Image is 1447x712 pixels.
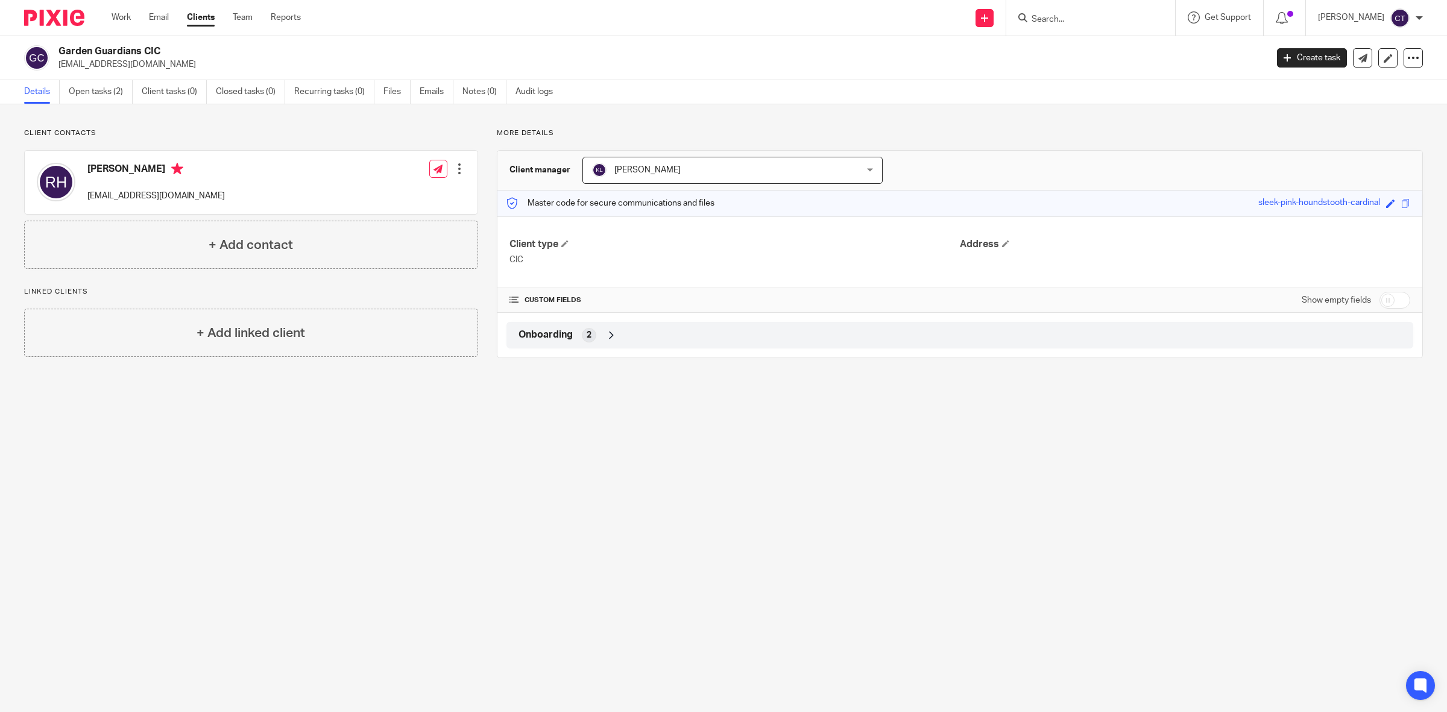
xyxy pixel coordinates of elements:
p: Linked clients [24,287,478,297]
p: CIC [509,254,960,266]
a: Emails [420,80,453,104]
a: Work [112,11,131,24]
a: Closed tasks (0) [216,80,285,104]
h4: Client type [509,238,960,251]
p: More details [497,128,1423,138]
h4: + Add linked client [197,324,305,342]
i: Primary [171,163,183,175]
h4: Address [960,238,1410,251]
img: svg%3E [1390,8,1410,28]
input: Search [1030,14,1139,25]
p: [EMAIL_ADDRESS][DOMAIN_NAME] [58,58,1259,71]
h3: Client manager [509,164,570,176]
a: Details [24,80,60,104]
span: Get Support [1205,13,1251,22]
span: 2 [587,329,591,341]
a: Notes (0) [462,80,506,104]
a: Open tasks (2) [69,80,133,104]
img: Pixie [24,10,84,26]
span: Onboarding [519,329,573,341]
img: svg%3E [37,163,75,201]
p: Master code for secure communications and files [506,197,714,209]
a: Create task [1277,48,1347,68]
h4: CUSTOM FIELDS [509,295,960,305]
a: Client tasks (0) [142,80,207,104]
p: Client contacts [24,128,478,138]
a: Files [383,80,411,104]
label: Show empty fields [1302,294,1371,306]
img: svg%3E [24,45,49,71]
a: Audit logs [515,80,562,104]
div: sleek-pink-houndstooth-cardinal [1258,197,1380,210]
p: [EMAIL_ADDRESS][DOMAIN_NAME] [87,190,225,202]
a: Clients [187,11,215,24]
a: Recurring tasks (0) [294,80,374,104]
h4: + Add contact [209,236,293,254]
a: Email [149,11,169,24]
h4: [PERSON_NAME] [87,163,225,178]
p: [PERSON_NAME] [1318,11,1384,24]
a: Team [233,11,253,24]
h2: Garden Guardians CIC [58,45,1019,58]
a: Reports [271,11,301,24]
span: [PERSON_NAME] [614,166,681,174]
img: svg%3E [592,163,607,177]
